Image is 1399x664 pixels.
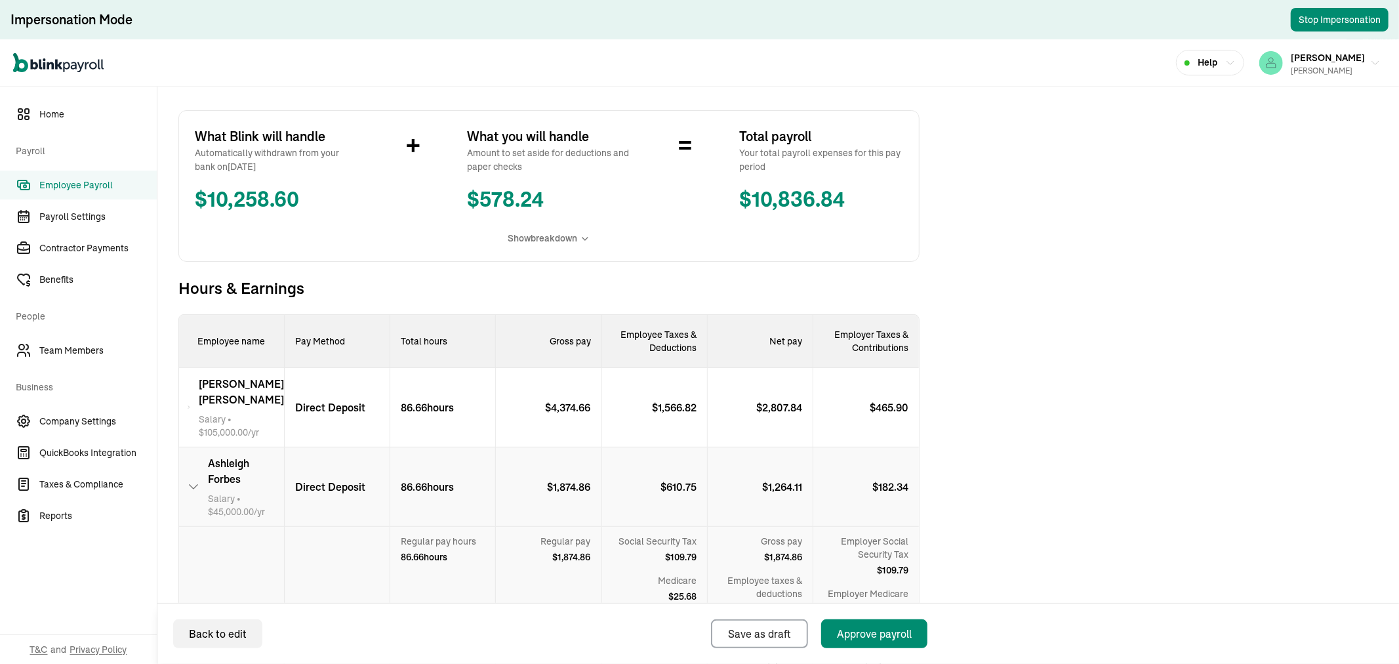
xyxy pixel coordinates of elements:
span: Amount to set aside for deductions and paper checks [468,146,632,174]
span: 86.66 hours [401,550,447,564]
nav: Global [13,44,104,82]
span: Ashleigh Forbes [208,455,284,487]
span: Company Settings [39,415,157,428]
span: What you will handle [468,127,632,146]
span: $ 109.79 [665,550,697,564]
span: Show breakdown [508,232,577,245]
p: $ 465.90 [870,400,919,415]
span: Payroll [16,131,149,168]
span: People [16,297,149,333]
span: Home [39,108,157,121]
p: 86.66 hours [390,479,454,495]
span: What Blink will handle [195,127,359,146]
div: Save as draft [728,626,791,642]
span: Business [16,367,149,404]
p: Pay Method [285,315,390,368]
div: [PERSON_NAME] [1291,65,1365,77]
button: Save as draft [711,619,808,648]
span: Employer Medicare Tax [824,587,908,613]
span: Social Security Tax [618,535,697,548]
span: Team Members [39,344,157,358]
span: Medicare [658,574,697,587]
span: Privacy Policy [70,643,127,656]
p: 86.66 hours [390,400,454,415]
p: Employee Taxes & Deductions [602,328,707,354]
span: $ 10,836.84 [739,184,903,216]
p: $ 1,264.11 [762,479,813,495]
span: Regular pay hours [401,535,476,548]
span: $ 10,258.60 [195,184,359,216]
p: $ 2,807.84 [756,400,813,415]
span: $ 578.24 [468,184,632,216]
span: Contractor Payments [39,241,157,255]
iframe: Chat Widget [1333,601,1399,664]
div: Net pay [708,315,813,368]
button: Help [1176,50,1244,75]
span: $ 1,874.86 [553,550,591,564]
span: Employer Social Security Tax [824,535,908,561]
p: $ 4,374.66 [546,400,601,415]
span: T&C [30,643,48,656]
span: Your total payroll expenses for this pay period [739,146,903,174]
button: Back to edit [173,619,262,648]
span: [PERSON_NAME] [PERSON_NAME] [199,376,284,407]
button: Approve payroll [821,619,927,648]
button: Stop Impersonation [1291,8,1389,31]
p: Direct Deposit [285,400,365,415]
span: Hours & Earnings [178,278,920,299]
span: Salary [199,413,226,425]
p: $ 1,566.82 [652,400,707,415]
div: Impersonation Mode [10,10,132,29]
p: Direct Deposit [285,479,365,495]
p: Employer Taxes & Contributions [813,328,919,354]
span: $ 25.68 [668,590,697,603]
div: Gross pay [496,315,601,368]
button: [PERSON_NAME][PERSON_NAME] [1254,47,1386,79]
span: Payroll Settings [39,210,157,224]
span: Help [1198,56,1217,70]
span: = [678,127,692,166]
span: [PERSON_NAME] [1291,52,1365,64]
span: Taxes & Compliance [39,478,157,491]
p: $ 182.34 [872,479,919,495]
span: Benefits [39,273,157,287]
span: $ 45,000.00 /yr [208,506,265,518]
div: Approve payroll [837,626,912,642]
span: $ 109.79 [877,564,908,577]
span: QuickBooks Integration [39,446,157,460]
span: Employee Payroll [39,178,157,192]
span: + [406,127,420,166]
p: Total hours [390,315,496,368]
span: Total payroll [739,127,903,146]
span: Gross pay [761,535,802,548]
div: Back to edit [189,626,247,642]
p: $ 1,874.86 [548,479,601,495]
p: Employee name [179,315,285,368]
span: • [208,492,284,518]
p: $ 610.75 [660,479,707,495]
span: Employee taxes & deductions [718,574,802,600]
span: Reports [39,509,157,523]
span: Regular pay [541,535,591,548]
span: $ 105,000.00 /yr [199,426,259,438]
span: $ 1,874.86 [764,550,802,564]
span: • [199,413,284,439]
span: Salary [208,493,235,505]
span: Automatically withdrawn from your bank on [DATE] [195,146,359,174]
